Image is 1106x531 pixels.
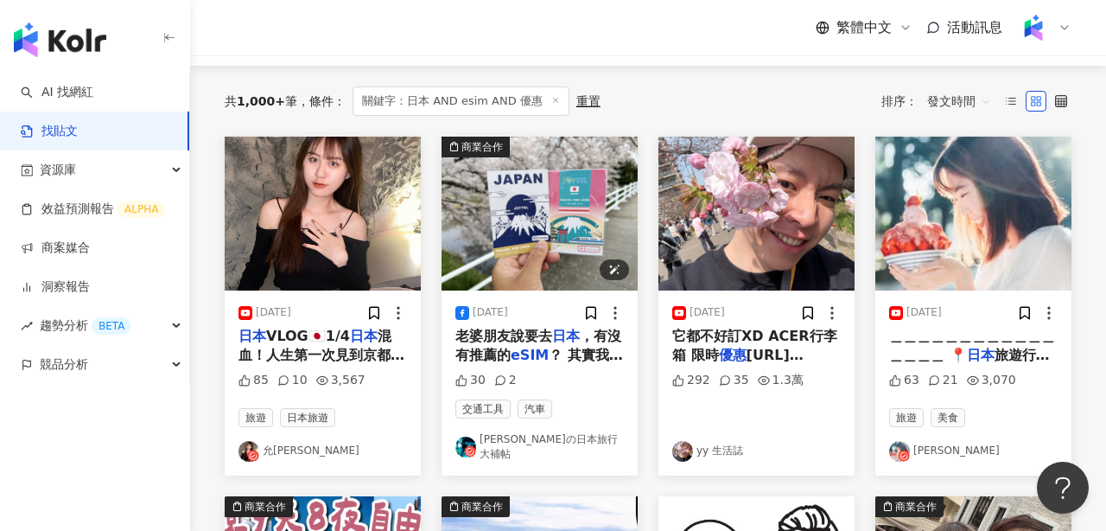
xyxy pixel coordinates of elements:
[238,441,407,462] a: KOL Avatar允[PERSON_NAME]
[455,328,552,344] span: 老婆朋友說要去
[237,94,285,108] span: 1,000+
[552,328,580,344] mark: 日本
[473,305,508,320] div: [DATE]
[658,137,855,291] img: post-image
[225,137,421,291] img: post-image
[518,400,552,419] span: 汽車
[672,441,693,462] img: KOL Avatar
[21,278,90,296] a: 洞察報告
[455,372,486,389] div: 30
[92,317,131,335] div: BETA
[40,150,76,189] span: 資源庫
[928,372,958,389] div: 21
[1017,11,1050,44] img: Kolr%20app%20icon%20%281%29.png
[758,372,804,389] div: 1.3萬
[906,305,942,320] div: [DATE]
[455,328,621,363] span: ，有沒有推薦的
[297,94,346,108] span: 條件 ：
[719,347,747,363] mark: 優惠
[442,137,638,291] div: post-image商業合作
[461,138,503,156] div: 商業合作
[277,372,308,389] div: 10
[889,347,1050,382] span: 旅遊行程訂房
[280,408,335,427] span: 日本旅遊
[21,201,165,218] a: 效益預測報告ALPHA
[350,328,378,344] mark: 日本
[889,328,1055,363] span: ＿＿＿＿＿＿＿＿＿＿＿＿＿＿＿＿ 📍
[672,372,710,389] div: 292
[256,305,291,320] div: [DATE]
[947,19,1002,35] span: 活動訊息
[927,87,991,115] span: 發文時間
[455,432,624,462] a: KOL Avatar[PERSON_NAME]の日本旅行大補帖
[316,372,365,389] div: 3,567
[875,137,1071,291] img: post-image
[238,372,269,389] div: 85
[225,94,297,108] div: 共 筆
[455,400,511,419] span: 交通工具
[672,328,837,363] span: 它都不好訂XD ACER行李箱 限時
[719,372,749,389] div: 35
[576,94,601,108] div: 重置
[238,328,266,344] mark: 日本
[442,137,638,291] img: post-image
[836,18,892,37] span: 繁體中文
[889,441,1058,462] a: KOL Avatar[PERSON_NAME]
[690,305,725,320] div: [DATE]
[931,408,965,427] span: 美食
[245,498,286,515] div: 商業合作
[889,408,924,427] span: 旅遊
[967,347,995,363] mark: 日本
[511,347,549,363] mark: eSIM
[21,320,33,332] span: rise
[21,123,78,140] a: 找貼文
[238,441,259,462] img: KOL Avatar
[1037,462,1089,514] iframe: Help Scout Beacon - Open
[895,498,937,515] div: 商業合作
[21,240,90,257] a: 商案媒合
[455,437,476,457] img: KOL Avatar
[889,441,910,462] img: KOL Avatar
[14,22,106,57] img: logo
[21,84,93,101] a: searchAI 找網紅
[461,498,503,515] div: 商業合作
[672,441,841,462] a: KOL Avataryy 生活誌
[889,372,919,389] div: 63
[494,372,517,389] div: 2
[238,408,273,427] span: 旅遊
[40,306,131,345] span: 趨勢分析
[881,87,1001,115] div: 排序：
[40,345,88,384] span: 競品分析
[353,86,569,116] span: 關鍵字：日本 AND esim AND 優惠
[266,328,350,344] span: VLOG🇯🇵1/4
[967,372,1016,389] div: 3,070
